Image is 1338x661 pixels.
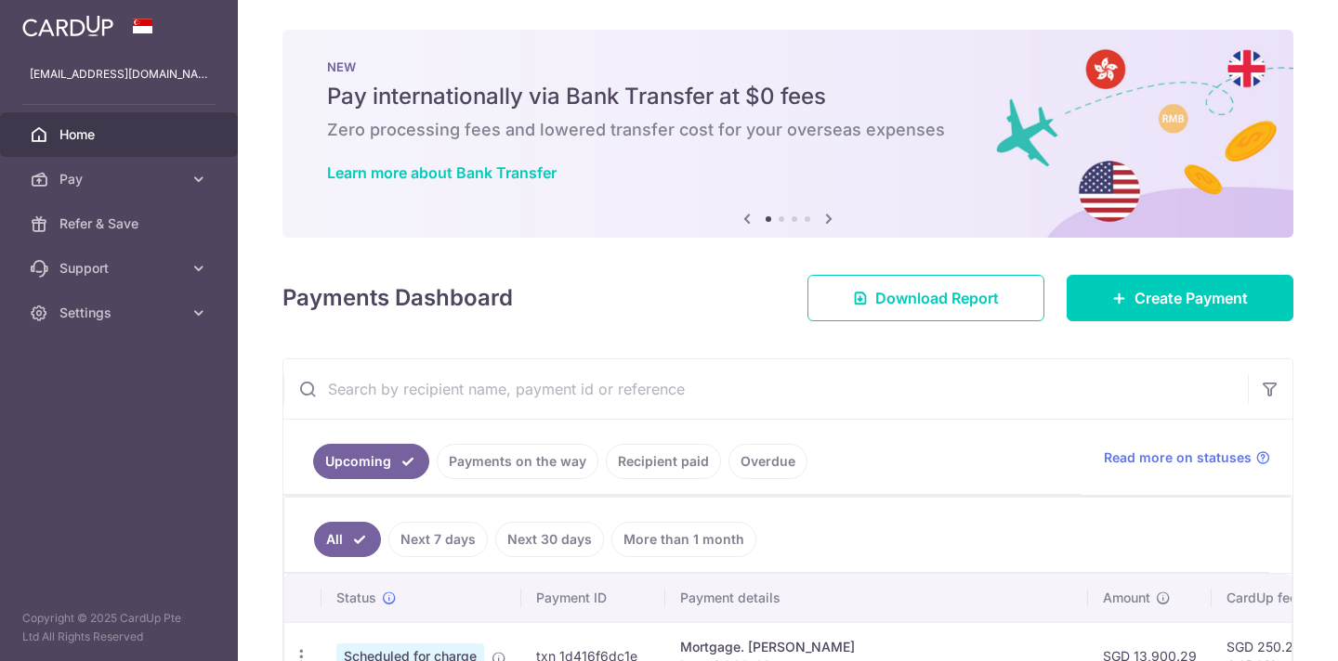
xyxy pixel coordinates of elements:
[59,304,182,322] span: Settings
[282,30,1293,238] img: Bank transfer banner
[314,522,381,557] a: All
[327,82,1249,111] h5: Pay internationally via Bank Transfer at $0 fees
[388,522,488,557] a: Next 7 days
[327,119,1249,141] h6: Zero processing fees and lowered transfer cost for your overseas expenses
[336,589,376,607] span: Status
[327,163,557,182] a: Learn more about Bank Transfer
[1104,448,1252,467] span: Read more on statuses
[437,444,598,479] a: Payments on the way
[59,125,182,144] span: Home
[22,15,113,37] img: CardUp
[1103,589,1150,607] span: Amount
[728,444,807,479] a: Overdue
[282,281,513,315] h4: Payments Dashboard
[283,359,1248,419] input: Search by recipient name, payment id or reference
[521,574,665,622] th: Payment ID
[606,444,721,479] a: Recipient paid
[59,259,182,278] span: Support
[30,65,208,84] p: [EMAIL_ADDRESS][DOMAIN_NAME]
[611,522,756,557] a: More than 1 month
[807,275,1044,321] a: Download Report
[1067,275,1293,321] a: Create Payment
[59,170,182,188] span: Pay
[1135,287,1248,309] span: Create Payment
[875,287,999,309] span: Download Report
[665,574,1088,622] th: Payment details
[59,214,182,233] span: Refer & Save
[680,638,1073,656] div: Mortgage. [PERSON_NAME]
[1104,448,1270,467] a: Read more on statuses
[495,522,604,557] a: Next 30 days
[313,444,429,479] a: Upcoming
[327,59,1249,74] p: NEW
[1226,589,1297,607] span: CardUp fee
